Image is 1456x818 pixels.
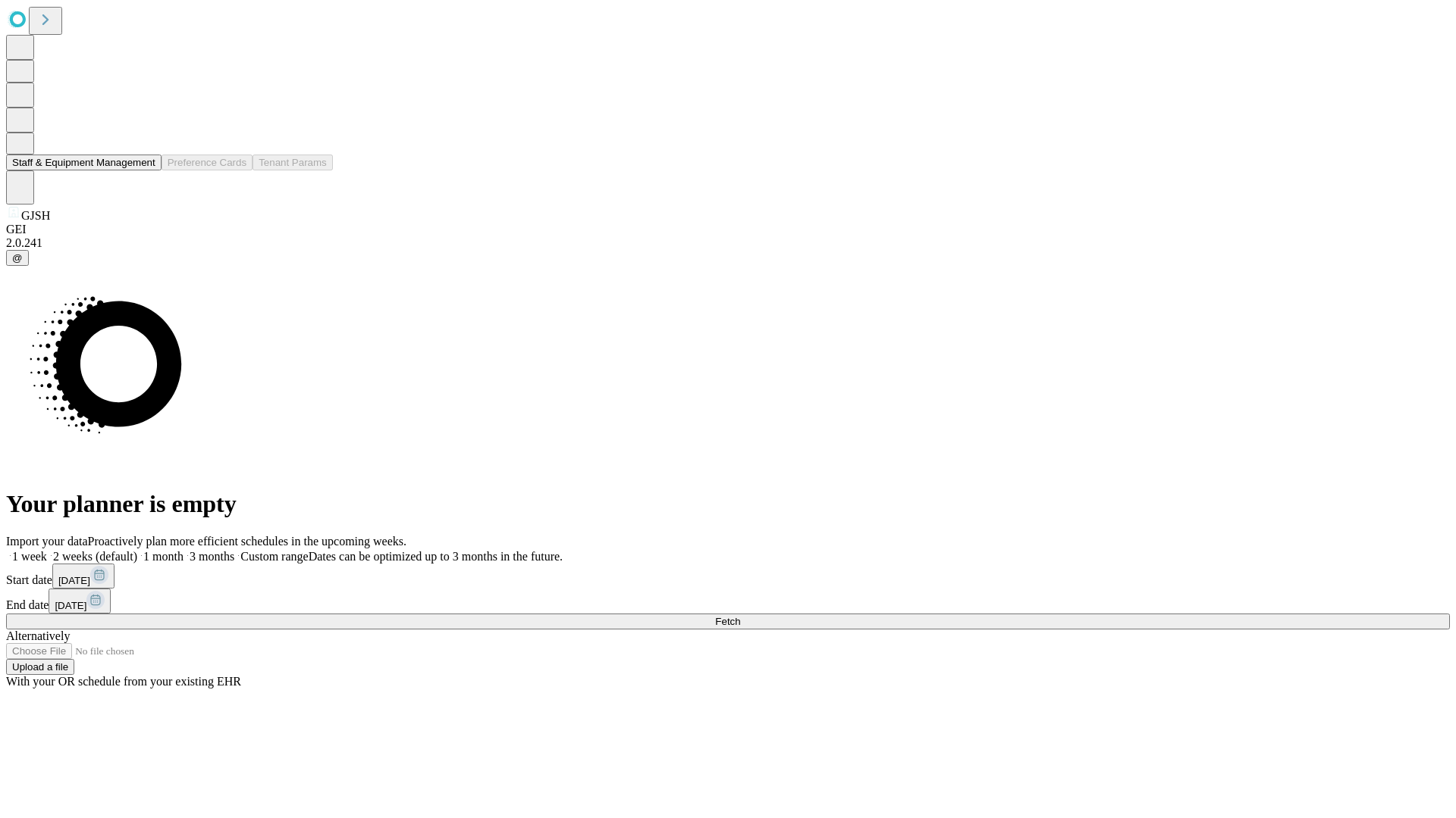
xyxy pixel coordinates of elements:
span: [DATE] [55,600,86,611]
span: Dates can be optimized up to 3 months in the future. [309,550,563,563]
span: 3 months [190,550,234,563]
button: @ [6,250,29,266]
button: Fetch [6,613,1450,629]
div: Start date [6,564,1450,589]
span: 2 weeks (default) [53,550,137,563]
span: @ [12,252,23,264]
button: [DATE] [52,564,115,589]
span: Custom range [240,550,308,563]
span: [DATE] [58,575,90,586]
span: GJSH [21,209,50,222]
span: With your OR schedule from your existing EHR [6,675,241,688]
div: GEI [6,223,1450,236]
span: Alternatively [6,629,70,642]
span: 1 week [12,550,47,563]
button: Staff & Equipment Management [6,155,162,170]
span: Import your data [6,535,88,548]
button: Preference Cards [162,155,253,170]
h1: Your planner is empty [6,490,1450,518]
button: Upload a file [6,659,74,675]
div: End date [6,589,1450,613]
span: Proactively plan more efficient schedules in the upcoming weeks. [88,535,406,548]
span: 1 month [143,550,184,563]
span: Fetch [715,616,740,627]
button: [DATE] [49,589,111,613]
div: 2.0.241 [6,236,1450,250]
button: Tenant Params [253,155,333,170]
